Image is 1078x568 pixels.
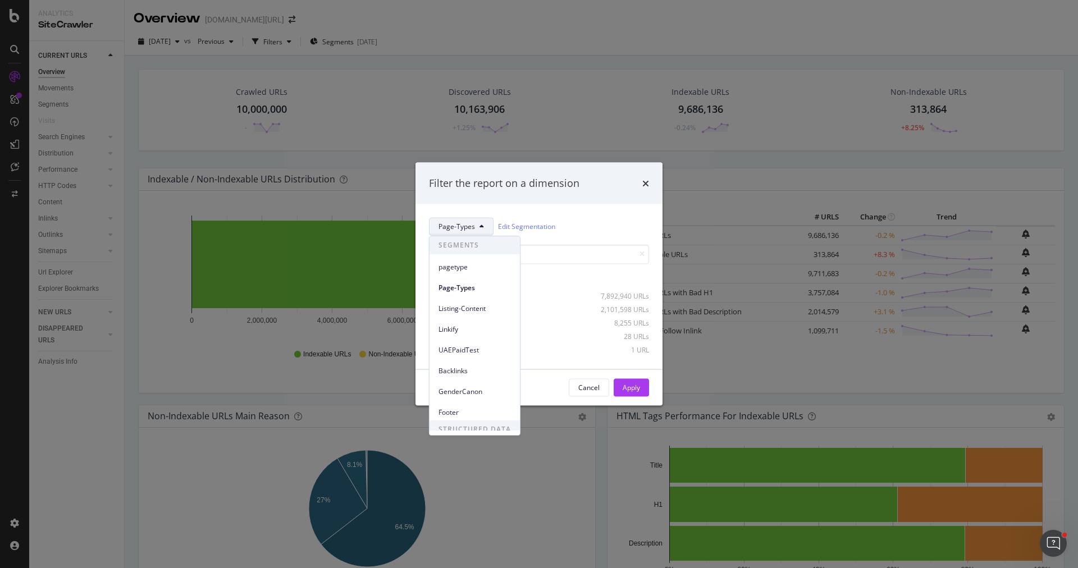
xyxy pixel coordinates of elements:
[438,407,511,418] span: Footer
[429,176,579,191] div: Filter the report on a dimension
[594,332,649,341] div: 28 URLs
[438,283,511,293] span: Page-Types
[594,318,649,328] div: 8,255 URLs
[642,176,649,191] div: times
[594,305,649,314] div: 2,101,598 URLs
[498,221,555,232] a: Edit Segmentation
[429,217,494,235] button: Page-Types
[594,291,649,301] div: 7,892,940 URLs
[429,273,649,282] div: Select all data available
[578,383,600,392] div: Cancel
[1040,530,1067,557] iframe: Intercom live chat
[429,244,649,264] input: Search
[438,304,511,314] span: Listing-Content
[430,236,520,254] span: SEGMENTS
[438,262,511,272] span: pagetype
[430,420,520,438] span: STRUCTURED DATA
[438,324,511,335] span: Linkify
[438,387,511,397] span: GenderCanon
[623,383,640,392] div: Apply
[594,345,649,355] div: 1 URL
[438,222,475,231] span: Page-Types
[438,366,511,376] span: Backlinks
[569,378,609,396] button: Cancel
[415,163,663,406] div: modal
[438,345,511,355] span: UAEPaidTest
[614,378,649,396] button: Apply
